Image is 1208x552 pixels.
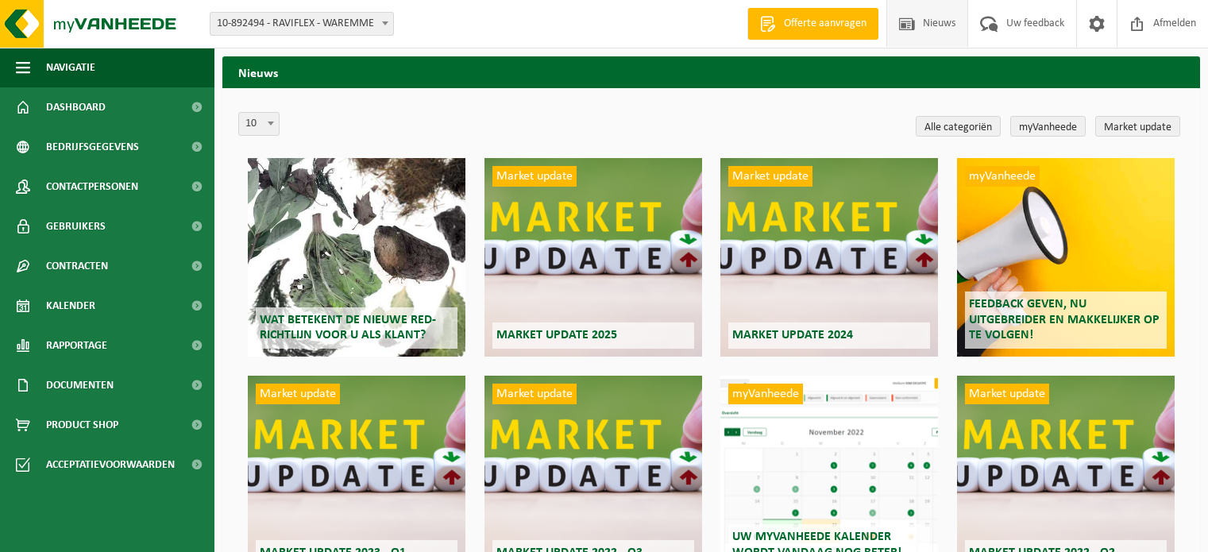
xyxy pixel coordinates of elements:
[1010,116,1086,137] a: myVanheede
[492,384,577,404] span: Market update
[916,116,1001,137] a: Alle categoriën
[248,158,465,357] a: Wat betekent de nieuwe RED-richtlijn voor u als klant?
[239,113,279,135] span: 10
[969,298,1160,341] span: Feedback geven, nu uitgebreider en makkelijker op te volgen!
[210,13,393,35] span: 10-892494 - RAVIFLEX - WAREMME
[1095,116,1180,137] a: Market update
[747,8,878,40] a: Offerte aanvragen
[780,16,870,32] span: Offerte aanvragen
[238,112,280,136] span: 10
[256,384,340,404] span: Market update
[496,329,617,342] span: Market update 2025
[720,158,938,357] a: Market update Market update 2024
[46,246,108,286] span: Contracten
[46,365,114,405] span: Documenten
[46,326,107,365] span: Rapportage
[484,158,702,357] a: Market update Market update 2025
[957,158,1175,357] a: myVanheede Feedback geven, nu uitgebreider en makkelijker op te volgen!
[46,286,95,326] span: Kalender
[46,87,106,127] span: Dashboard
[210,12,394,36] span: 10-892494 - RAVIFLEX - WAREMME
[222,56,1200,87] h2: Nieuws
[492,166,577,187] span: Market update
[728,384,803,404] span: myVanheede
[728,166,812,187] span: Market update
[965,166,1040,187] span: myVanheede
[260,314,436,342] span: Wat betekent de nieuwe RED-richtlijn voor u als klant?
[46,127,139,167] span: Bedrijfsgegevens
[46,167,138,207] span: Contactpersonen
[46,207,106,246] span: Gebruikers
[46,48,95,87] span: Navigatie
[732,329,853,342] span: Market update 2024
[965,384,1049,404] span: Market update
[46,405,118,445] span: Product Shop
[46,445,175,484] span: Acceptatievoorwaarden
